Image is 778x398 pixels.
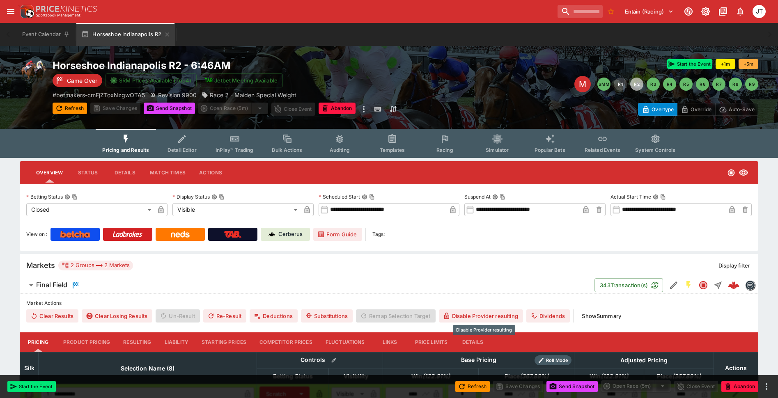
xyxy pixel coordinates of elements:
[319,193,360,200] p: Scheduled Start
[454,332,491,352] button: Details
[666,278,681,293] button: Edit Detail
[604,5,617,18] button: No Bookmarks
[20,332,57,352] button: Pricing
[729,78,742,91] button: R8
[714,259,755,272] button: Display filter
[72,194,78,200] button: Copy To Clipboard
[535,355,571,365] div: Show/hide Price Roll mode configuration.
[746,281,755,290] img: betmakers
[362,194,367,200] button: Scheduled StartCopy To Clipboard
[696,78,709,91] button: R6
[192,163,229,183] button: Actions
[330,147,350,153] span: Auditing
[630,78,643,91] button: R2
[250,309,298,323] button: Deductions
[20,59,46,85] img: horse_racing.png
[20,352,39,384] th: Silk
[53,91,145,99] p: Copy To Clipboard
[492,194,498,200] button: Suspend AtCopy To Clipboard
[261,228,310,241] a: Cerberus
[216,147,253,153] span: InPlay™ Trading
[721,381,758,392] button: Abandon
[18,3,34,20] img: PriceKinetics Logo
[681,278,696,293] button: SGM Enabled
[102,147,149,153] span: Pricing and Results
[458,355,500,365] div: Base Pricing
[264,371,322,381] span: Betting Status
[500,194,505,200] button: Copy To Clipboard
[26,228,47,241] label: View on :
[698,280,708,290] svg: Closed
[211,194,217,200] button: Display StatusCopy To Clipboard
[26,193,63,200] p: Betting Status
[26,309,78,323] button: Clear Results
[106,163,143,183] button: Details
[526,309,570,323] button: Dividends
[601,380,671,392] div: split button
[520,371,549,381] em: ( 367.89 %)
[30,163,69,183] button: Overview
[36,14,80,17] img: Sportsbook Management
[409,332,454,352] button: Price Limits
[158,332,195,352] button: Liability
[64,194,70,200] button: Betting StatusCopy To Clipboard
[715,103,758,116] button: Auto-Save
[369,194,375,200] button: Copy To Clipboard
[219,194,225,200] button: Copy To Clipboard
[486,147,509,153] span: Simulator
[76,23,175,46] button: Horseshoe Indianapolis R2
[727,169,735,177] svg: Closed
[652,105,674,114] p: Overtype
[558,5,603,18] input: search
[319,103,356,114] button: Abandon
[714,352,758,384] th: Actions
[716,59,735,69] button: +1m
[635,147,675,153] span: System Controls
[313,228,362,241] a: Form Guide
[601,371,628,381] em: ( 122.91 %)
[638,103,677,116] button: Overtype
[594,278,663,292] button: 343Transaction(s)
[335,371,377,381] span: Visibility
[543,357,571,364] span: Roll Mode
[585,147,620,153] span: Related Events
[597,78,610,91] button: SMM
[653,194,659,200] button: Actual Start TimeCopy To Clipboard
[20,277,594,293] button: Final Field
[269,231,275,238] img: Cerberus
[53,103,87,114] button: Refresh
[439,309,523,323] button: Disable Provider resulting
[372,332,409,352] button: Links
[733,4,748,19] button: Notifications
[3,4,18,19] button: open drawer
[647,78,660,91] button: R3
[620,5,679,18] button: Select Tenant
[614,78,627,91] button: R1
[253,332,319,352] button: Competitor Prices
[711,278,725,293] button: Straight
[577,309,626,323] button: ShowSummary
[422,371,450,381] em: ( 122.91 %)
[753,5,766,18] div: Josh Tanner
[677,103,715,116] button: Override
[712,78,725,91] button: R7
[638,103,758,116] div: Start From
[203,309,246,323] button: Re-Result
[67,76,97,85] p: Game Over
[171,231,189,238] img: Neds
[681,4,696,19] button: Connected to PK
[158,91,197,99] p: Revision 9900
[328,355,339,366] button: Bulk edit
[698,4,713,19] button: Toggle light/dark mode
[143,163,192,183] button: Match Times
[496,371,558,381] span: Place(367.89%)
[750,2,768,21] button: Josh Tanner
[195,332,253,352] button: Starting Prices
[202,91,296,99] div: Race 2 - Maiden Special Weight
[546,381,598,392] button: Send Snapshot
[257,352,383,368] th: Controls
[319,332,372,352] button: Fluctuations
[156,309,200,323] span: Un-Result
[455,381,490,392] button: Refresh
